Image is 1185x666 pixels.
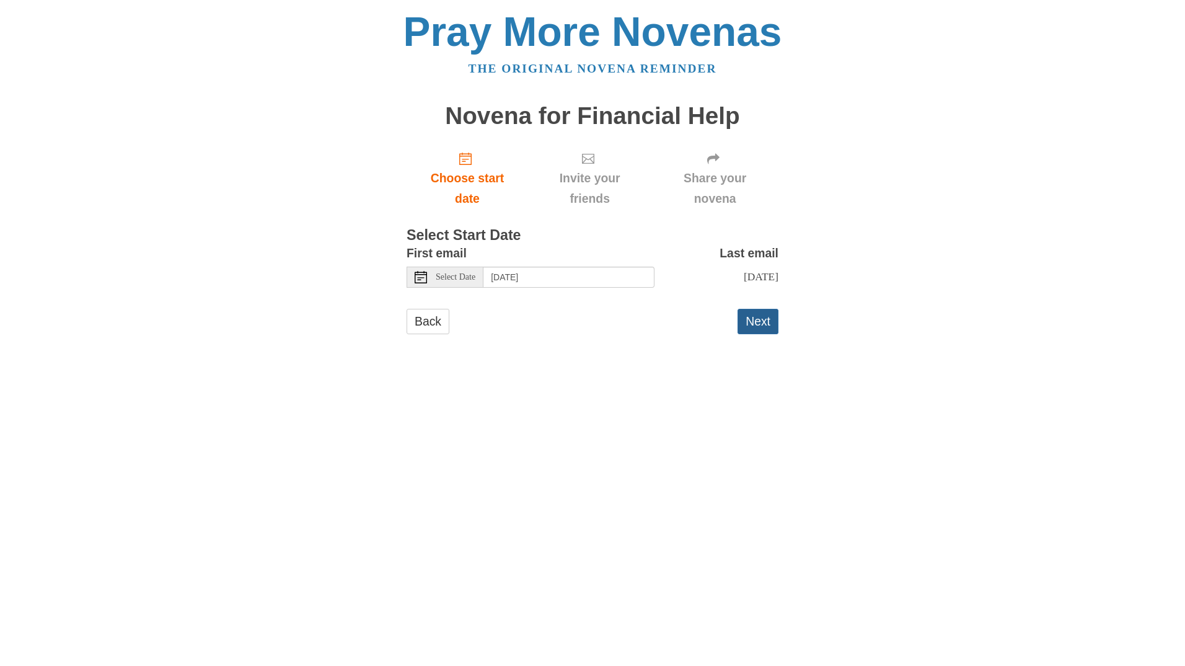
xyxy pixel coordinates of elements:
h1: Novena for Financial Help [407,103,778,130]
span: Select Date [436,273,475,282]
div: Click "Next" to confirm your start date first. [528,141,651,215]
label: Last email [720,243,778,264]
div: Click "Next" to confirm your start date first. [651,141,778,215]
a: Choose start date [407,141,528,215]
a: Pray More Novenas [403,9,782,55]
span: Invite your friends [540,168,639,209]
button: Next [738,309,778,334]
span: [DATE] [744,270,778,283]
a: The original novena reminder [469,62,717,75]
h3: Select Start Date [407,228,778,244]
a: Back [407,309,449,334]
span: Choose start date [419,168,516,209]
span: Share your novena [664,168,766,209]
label: First email [407,243,467,264]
